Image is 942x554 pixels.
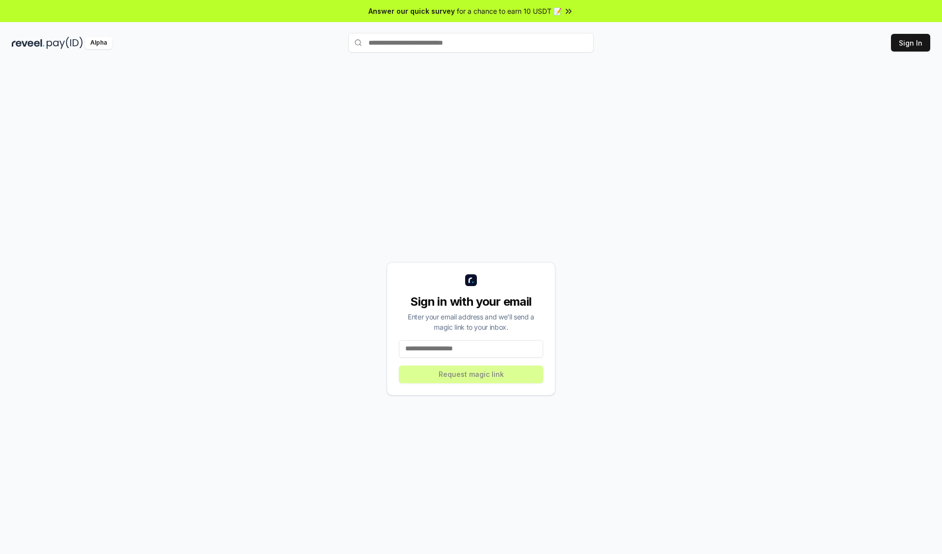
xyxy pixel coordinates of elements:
button: Sign In [891,34,930,52]
img: reveel_dark [12,37,45,49]
div: Enter your email address and we’ll send a magic link to your inbox. [399,312,543,332]
div: Sign in with your email [399,294,543,310]
img: pay_id [47,37,83,49]
div: Alpha [85,37,112,49]
img: logo_small [465,274,477,286]
span: for a chance to earn 10 USDT 📝 [457,6,562,16]
span: Answer our quick survey [368,6,455,16]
